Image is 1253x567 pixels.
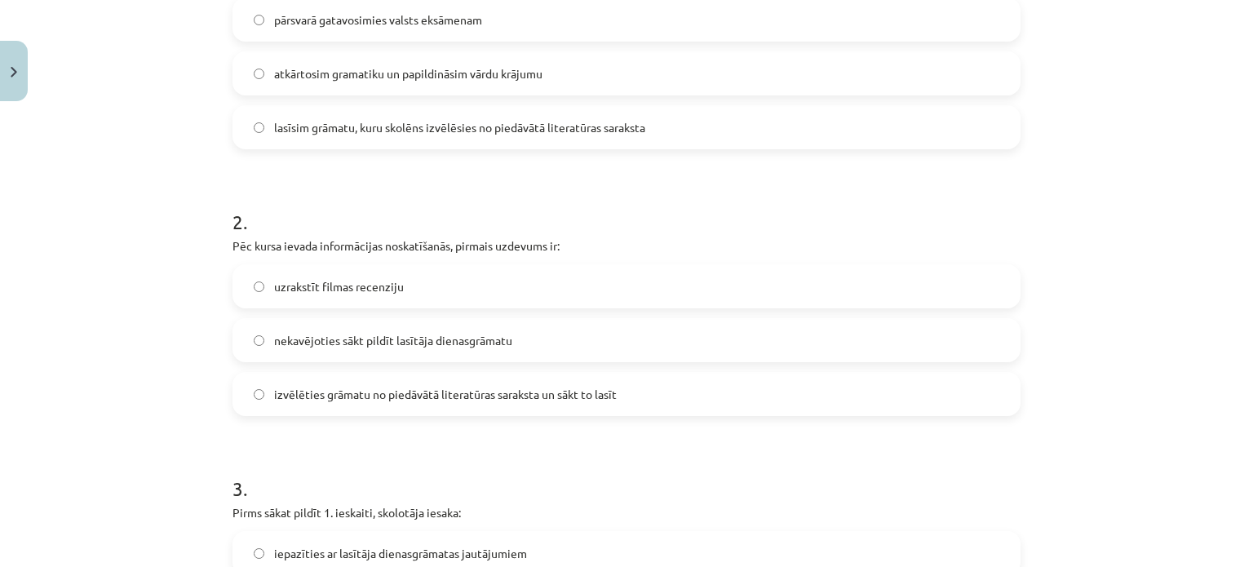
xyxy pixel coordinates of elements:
span: iepazīties ar lasītāja dienasgrāmatas jautājumiem [274,545,527,562]
input: izvēlēties grāmatu no piedāvātā literatūras saraksta un sākt to lasīt [254,389,264,400]
p: Pirms sākat pildīt 1. ieskaiti, skolotāja iesaka: [232,504,1021,521]
h1: 2 . [232,182,1021,233]
img: icon-close-lesson-0947bae3869378f0d4975bcd49f059093ad1ed9edebbc8119c70593378902aed.svg [11,67,17,78]
span: lasīsim grāmatu, kuru skolēns izvēlēsies no piedāvātā literatūras saraksta [274,119,645,136]
span: uzrakstīt filmas recenziju [274,278,404,295]
span: pārsvarā gatavosimies valsts eksāmenam [274,11,482,29]
input: atkārtosim gramatiku un papildināsim vārdu krājumu [254,69,264,79]
input: iepazīties ar lasītāja dienasgrāmatas jautājumiem [254,548,264,559]
input: nekavējoties sākt pildīt lasītāja dienasgrāmatu [254,335,264,346]
input: pārsvarā gatavosimies valsts eksāmenam [254,15,264,25]
input: uzrakstīt filmas recenziju [254,281,264,292]
span: atkārtosim gramatiku un papildināsim vārdu krājumu [274,65,542,82]
input: lasīsim grāmatu, kuru skolēns izvēlēsies no piedāvātā literatūras saraksta [254,122,264,133]
span: nekavējoties sākt pildīt lasītāja dienasgrāmatu [274,332,512,349]
p: Pēc kursa ievada informācijas noskatīšanās, pirmais uzdevums ir: [232,237,1021,255]
span: izvēlēties grāmatu no piedāvātā literatūras saraksta un sākt to lasīt [274,386,617,403]
h1: 3 . [232,449,1021,499]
